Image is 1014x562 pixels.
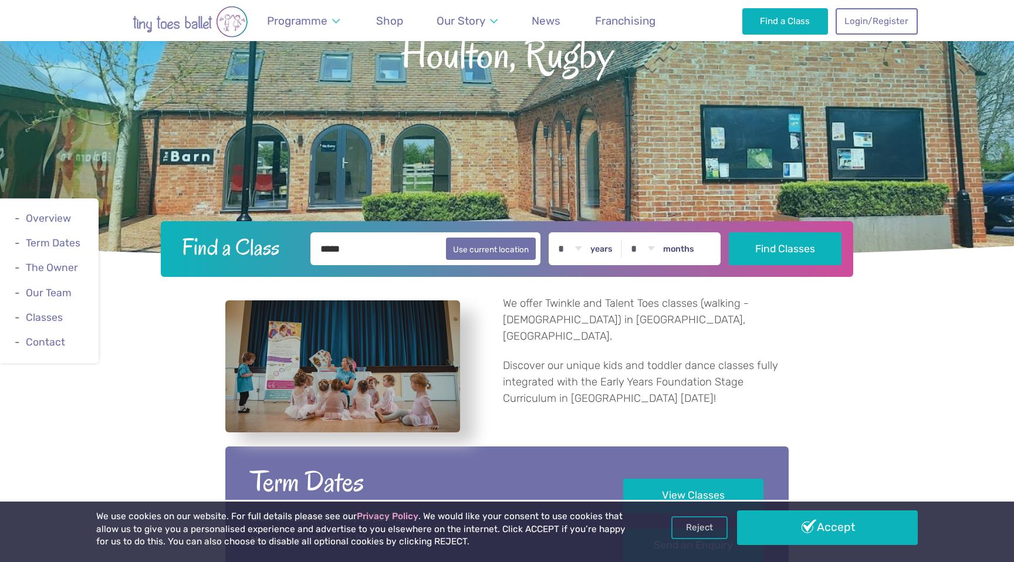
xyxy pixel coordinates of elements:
[742,8,829,34] a: Find a Class
[503,358,789,407] p: Discover our unique kids and toddler dance classes fully integrated with the Early Years Foundati...
[96,510,630,549] p: We use cookies on our website. For full details please see our . We would like your consent to us...
[437,14,485,28] span: Our Story
[623,479,763,513] a: View Classes
[26,336,65,348] a: Contact
[96,6,284,38] img: tiny toes ballet
[26,212,71,224] a: Overview
[357,511,418,522] a: Privacy Policy
[225,300,460,432] a: View full-size image
[526,7,566,35] a: News
[261,7,345,35] a: Programme
[671,516,728,539] a: Reject
[431,7,503,35] a: Our Story
[446,238,536,260] button: Use current location
[251,463,590,500] h2: Term Dates
[589,7,661,35] a: Franchising
[729,232,842,265] button: Find Classes
[663,244,694,255] label: months
[595,14,655,28] span: Franchising
[370,7,408,35] a: Shop
[21,29,993,76] span: Houlton, Rugby
[26,312,63,323] a: Classes
[376,14,403,28] span: Shop
[267,14,327,28] span: Programme
[173,232,303,262] h2: Find a Class
[26,237,80,249] a: Term Dates
[532,14,560,28] span: News
[836,8,918,34] a: Login/Register
[590,244,613,255] label: years
[26,262,78,274] a: The Owner
[26,287,72,299] a: Our Team
[503,296,789,344] p: We offer Twinkle and Talent Toes classes (walking - [DEMOGRAPHIC_DATA]) in [GEOGRAPHIC_DATA], [GE...
[737,510,918,544] a: Accept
